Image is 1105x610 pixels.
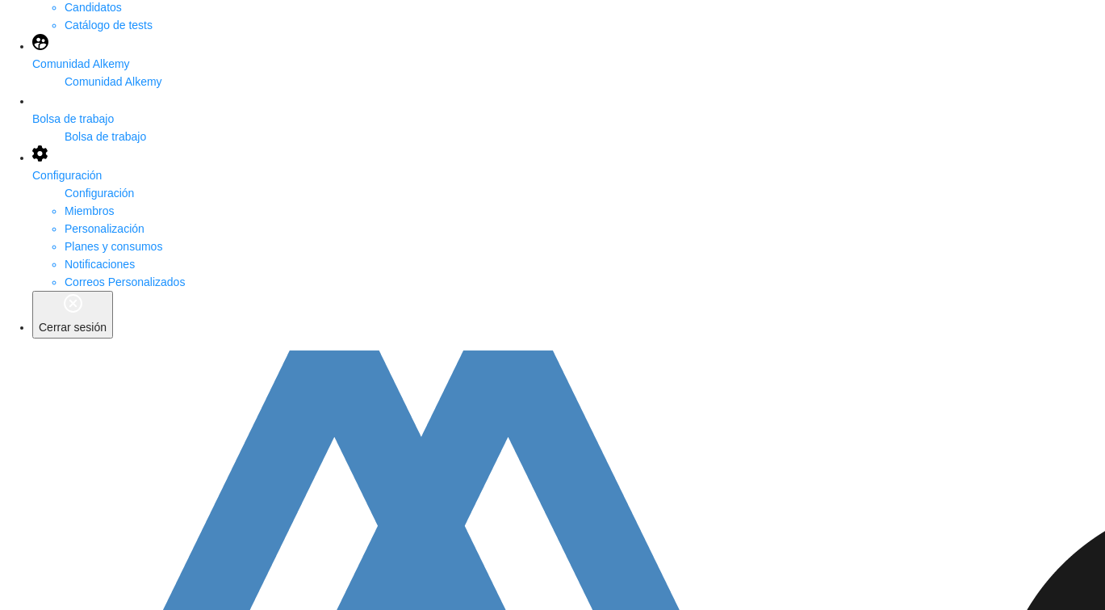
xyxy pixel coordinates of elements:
[65,187,134,200] span: Configuración
[32,57,130,70] span: Comunidad Alkemy
[65,276,185,288] a: Correos Personalizados
[65,19,153,32] a: Catálogo de tests
[65,240,162,253] a: Planes y consumos
[65,75,162,88] span: Comunidad Alkemy
[65,258,135,271] a: Notificaciones
[32,169,102,182] span: Configuración
[65,222,144,235] a: Personalización
[32,112,114,125] span: Bolsa de trabajo
[65,204,114,217] a: Miembros
[65,130,146,143] span: Bolsa de trabajo
[65,1,122,14] a: Candidatos
[39,321,107,334] span: Cerrar sesión
[32,291,113,339] button: Cerrar sesión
